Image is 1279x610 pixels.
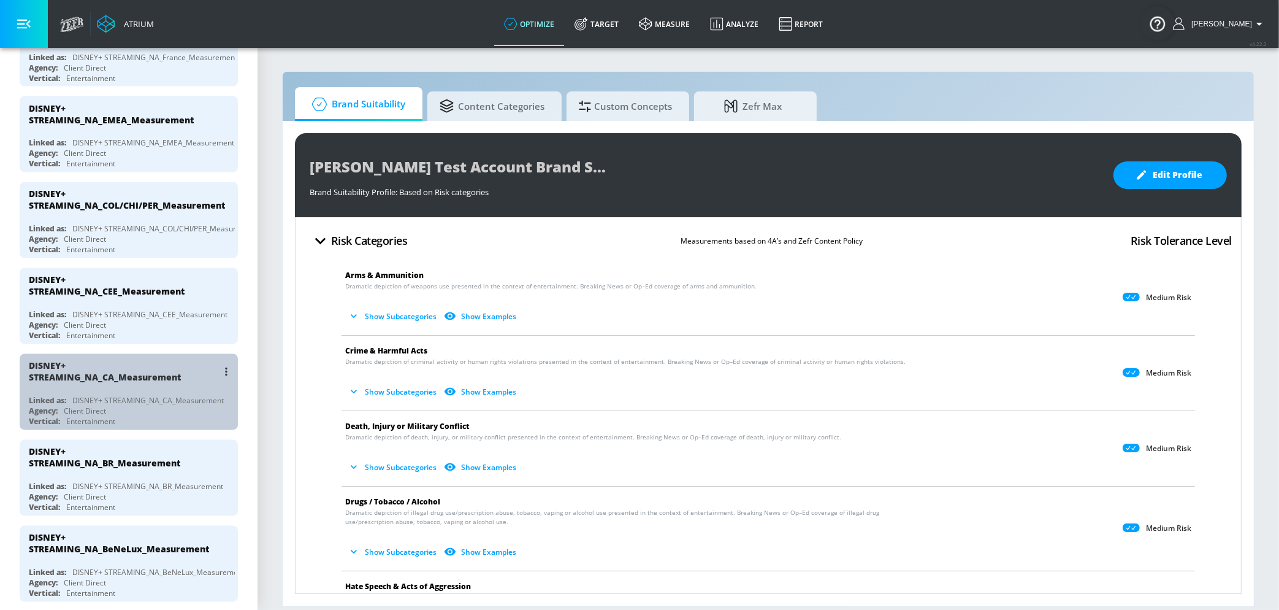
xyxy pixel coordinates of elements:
div: Client Direct [64,234,106,245]
div: Client Direct [64,406,106,417]
a: optimize [494,2,565,46]
div: DISNEY+ STREAMING_NA_EMEA_Measurement [29,102,218,126]
span: Drugs / Tobacco / Alcohol [345,496,440,507]
div: DISNEY+ STREAMING_NA_BeNeLux_MeasurementLinked as:DISNEY+ STREAMING_NA_BeNeLux_MeasurementAgency:... [20,526,238,602]
div: Agency: [29,320,58,331]
button: Open Resource Center [1140,6,1175,41]
div: Linked as: [29,310,66,320]
div: Vertical: [29,245,60,255]
div: DISNEY+ STREAMING_NA_BR_MeasurementLinked as:DISNEY+ STREAMING_NA_BR_MeasurementAgency:Client Dir... [20,440,238,516]
div: Agency: [29,492,58,503]
div: Brand Suitability Profile: Based on Risk categories [310,180,1101,198]
span: Brand Suitability [307,90,405,119]
button: Show Subcategories [345,457,441,477]
span: Arms & Ammunition [345,270,424,280]
div: Agency: [29,149,58,159]
button: Show Examples [441,457,521,477]
div: DISNEY+ STREAMING_NA_COL/CHI/PER_Measurement [72,224,258,234]
div: DISNEY+ STREAMING_NA_BR_Measurement [29,446,218,469]
button: [PERSON_NAME] [1173,17,1267,31]
span: Zefr Max [706,91,800,121]
div: DISNEY+ STREAMING_NA_COL/CHI/PER_Measurement [29,188,225,212]
span: Dramatic depiction of criminal activity or human rights violations presented in the context of en... [345,357,906,366]
div: DISNEY+ STREAMING_NA_CEE_Measurement [72,310,227,320]
p: Medium Risk [1146,368,1191,378]
div: Linked as: [29,224,66,234]
button: Show Examples [441,542,521,562]
p: Medium Risk [1146,444,1191,454]
div: Entertainment [66,245,115,255]
span: Dramatic depiction of death, injury, or military conflict presented in the context of entertainme... [345,433,841,442]
span: Custom Concepts [579,91,672,121]
button: Show Examples [441,382,521,402]
div: DISNEY+ STREAMING_NA_COL/CHI/PER_MeasurementLinked as:DISNEY+ STREAMING_NA_COL/CHI/PER_Measuremen... [20,182,238,258]
div: Entertainment [66,417,115,427]
span: Dramatic depiction of illegal drug use/prescription abuse, tobacco, vaping or alcohol use present... [345,508,924,527]
div: Linked as: [29,52,66,63]
span: v 4.22.2 [1250,41,1267,47]
h4: Risk Tolerance Level [1131,232,1232,249]
a: Atrium [97,15,154,33]
div: Linked as: [29,482,66,492]
span: Dramatic depiction of hate speech/acts presented in the context of entertainment. Breaking News o... [345,593,755,602]
span: Hate Speech & Acts of Aggression [345,581,471,592]
div: Client Direct [64,578,106,589]
div: Vertical: [29,73,60,83]
div: Linked as:DISNEY+ STREAMING_NA_France_MeasurementAgency:Client DirectVertical:Entertainment [20,10,238,87]
div: DISNEY+ STREAMING_NA_CEE_MeasurementLinked as:DISNEY+ STREAMING_NA_CEE_MeasurementAgency:Client D... [20,268,238,344]
div: Entertainment [66,159,115,169]
div: Entertainment [66,73,115,83]
div: Linked as: [29,396,66,406]
div: DISNEY+ STREAMING_NA_BeNeLux_Measurement [29,532,218,555]
div: Client Direct [64,63,106,73]
span: Dramatic depiction of weapons use presented in the context of entertainment. Breaking News or Op–... [345,282,757,291]
span: Death, Injury or Military Conflict [345,421,470,431]
div: Agency: [29,234,58,245]
p: Measurements based on 4A’s and Zefr Content Policy [681,234,863,247]
div: DISNEY+ STREAMING_NA_EMEA_MeasurementLinked as:DISNEY+ STREAMING_NA_EMEA_MeasurementAgency:Client... [20,96,238,172]
p: Medium Risk [1146,293,1191,303]
a: measure [629,2,700,46]
div: Client Direct [64,320,106,331]
div: Entertainment [66,589,115,599]
div: Agency: [29,578,58,589]
div: DISNEY+ STREAMING_NA_CA_MeasurementLinked as:DISNEY+ STREAMING_NA_CA_MeasurementAgency:Client Dir... [20,354,238,430]
div: DISNEY+ STREAMING_NA_BeNeLux_Measurement [72,568,245,578]
button: Edit Profile [1113,161,1227,189]
div: DISNEY+ STREAMING_NA_CA_Measurement [29,360,218,384]
div: Agency: [29,406,58,417]
button: Show Examples [441,306,521,326]
div: Vertical: [29,159,60,169]
h4: Risk Categories [331,232,408,249]
a: Analyze [700,2,769,46]
button: Show Subcategories [345,382,441,402]
a: Report [769,2,833,46]
a: Target [565,2,629,46]
div: Vertical: [29,417,60,427]
div: DISNEY+ STREAMING_NA_CEE_Measurement [29,274,218,298]
div: DISNEY+ STREAMING_NA_France_Measurement [72,52,237,63]
div: Linked as: [29,568,66,578]
button: Show Subcategories [345,306,441,326]
button: Risk Categories [305,226,413,255]
div: Entertainment [66,503,115,513]
div: DISNEY+ STREAMING_NA_CA_Measurement [72,396,224,406]
span: Content Categories [440,91,544,121]
button: Show Subcategories [345,542,441,562]
p: Medium Risk [1146,523,1191,533]
div: Atrium [119,18,154,29]
div: Entertainment [66,331,115,341]
div: Client Direct [64,492,106,503]
div: DISNEY+ STREAMING_NA_BR_Measurement [72,482,223,492]
div: Agency: [29,63,58,73]
div: Vertical: [29,589,60,599]
div: Client Direct [64,149,106,159]
span: Crime & Harmful Acts [345,346,427,356]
